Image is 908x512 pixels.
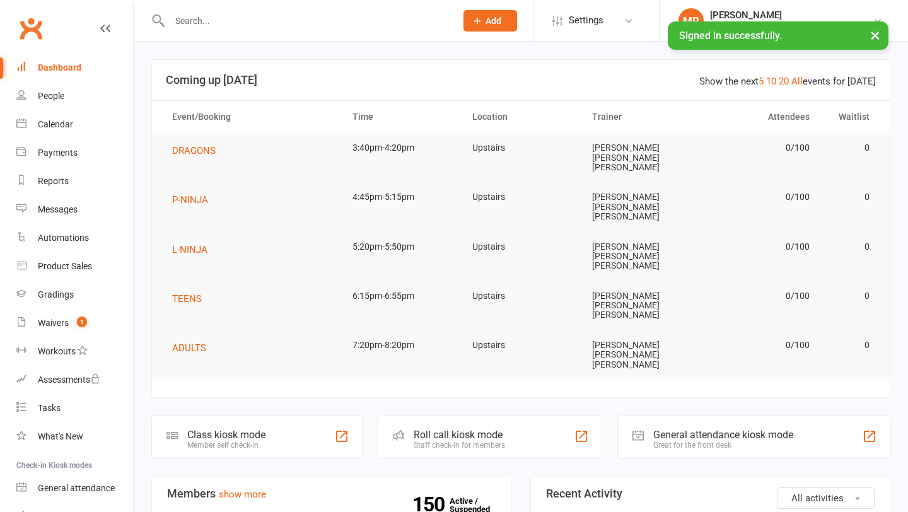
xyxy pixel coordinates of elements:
[15,13,47,44] a: Clubworx
[172,291,211,306] button: TEENS
[172,143,224,158] button: DRAGONS
[16,82,133,110] a: People
[167,487,496,500] h3: Members
[821,133,881,163] td: 0
[759,76,764,87] a: 5
[16,474,133,503] a: General attendance kiosk mode
[16,139,133,167] a: Payments
[38,403,61,413] div: Tasks
[172,145,216,156] span: DRAGONS
[777,487,875,509] button: All activities
[710,21,873,32] div: Family Self Defence [GEOGRAPHIC_DATA]
[701,101,820,133] th: Attendees
[766,76,776,87] a: 10
[38,91,64,101] div: People
[187,441,265,450] div: Member self check-in
[172,244,207,255] span: L-NINJA
[38,148,78,158] div: Payments
[821,281,881,311] td: 0
[38,204,78,214] div: Messages
[821,182,881,212] td: 0
[38,375,100,385] div: Assessments
[461,330,581,360] td: Upstairs
[16,366,133,394] a: Assessments
[219,489,266,500] a: show more
[461,281,581,311] td: Upstairs
[161,101,341,133] th: Event/Booking
[486,16,501,26] span: Add
[791,492,844,504] span: All activities
[821,330,881,360] td: 0
[38,431,83,441] div: What's New
[172,340,215,356] button: ADULTS
[38,176,69,186] div: Reports
[779,76,789,87] a: 20
[461,133,581,163] td: Upstairs
[16,281,133,309] a: Gradings
[16,394,133,422] a: Tasks
[38,261,92,271] div: Product Sales
[678,8,704,33] div: MR
[461,101,581,133] th: Location
[864,21,887,49] button: ×
[341,133,461,163] td: 3:40pm-4:20pm
[77,317,87,327] span: 1
[172,242,216,257] button: L-NINJA
[546,487,875,500] h3: Recent Activity
[701,182,820,212] td: 0/100
[791,76,803,87] a: All
[341,330,461,360] td: 7:20pm-8:20pm
[172,342,206,354] span: ADULTS
[581,133,701,182] td: [PERSON_NAME] [PERSON_NAME] [PERSON_NAME]
[166,74,876,86] h3: Coming up [DATE]
[16,422,133,451] a: What's New
[38,62,81,73] div: Dashboard
[38,233,89,243] div: Automations
[463,10,517,32] button: Add
[341,101,461,133] th: Time
[461,182,581,212] td: Upstairs
[414,429,505,441] div: Roll call kiosk mode
[172,194,208,206] span: P-NINJA
[341,232,461,262] td: 5:20pm-5:50pm
[38,119,73,129] div: Calendar
[16,309,133,337] a: Waivers 1
[414,441,505,450] div: Staff check-in for members
[701,232,820,262] td: 0/100
[581,101,701,133] th: Trainer
[187,429,265,441] div: Class kiosk mode
[679,30,782,42] span: Signed in successfully.
[38,289,74,300] div: Gradings
[699,74,876,89] div: Show the next events for [DATE]
[821,101,881,133] th: Waitlist
[701,281,820,311] td: 0/100
[341,281,461,311] td: 6:15pm-6:55pm
[16,252,133,281] a: Product Sales
[341,182,461,212] td: 4:45pm-5:15pm
[581,330,701,380] td: [PERSON_NAME] [PERSON_NAME] [PERSON_NAME]
[16,110,133,139] a: Calendar
[16,337,133,366] a: Workouts
[38,483,115,493] div: General attendance
[701,330,820,360] td: 0/100
[653,441,793,450] div: Great for the front desk
[38,318,69,328] div: Waivers
[701,133,820,163] td: 0/100
[16,224,133,252] a: Automations
[16,167,133,195] a: Reports
[16,195,133,224] a: Messages
[172,192,217,207] button: P-NINJA
[172,293,202,305] span: TEENS
[653,429,793,441] div: General attendance kiosk mode
[710,9,873,21] div: [PERSON_NAME]
[569,6,603,35] span: Settings
[821,232,881,262] td: 0
[16,54,133,82] a: Dashboard
[166,12,447,30] input: Search...
[461,232,581,262] td: Upstairs
[38,346,76,356] div: Workouts
[581,281,701,330] td: [PERSON_NAME] [PERSON_NAME] [PERSON_NAME]
[581,182,701,231] td: [PERSON_NAME] [PERSON_NAME] [PERSON_NAME]
[581,232,701,281] td: [PERSON_NAME] [PERSON_NAME] [PERSON_NAME]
